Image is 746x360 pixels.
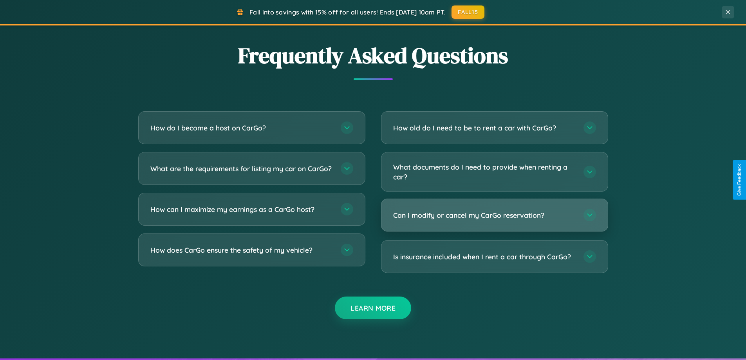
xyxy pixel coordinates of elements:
h3: What are the requirements for listing my car on CarGo? [150,164,333,174]
h3: How old do I need to be to rent a car with CarGo? [393,123,576,133]
h3: How does CarGo ensure the safety of my vehicle? [150,245,333,255]
h3: How do I become a host on CarGo? [150,123,333,133]
h3: What documents do I need to provide when renting a car? [393,162,576,181]
h3: Can I modify or cancel my CarGo reservation? [393,210,576,220]
span: Fall into savings with 15% off for all users! Ends [DATE] 10am PT. [249,8,446,16]
button: Learn More [335,297,411,319]
button: FALL15 [452,5,484,19]
div: Give Feedback [737,164,742,196]
h2: Frequently Asked Questions [138,40,608,71]
h3: Is insurance included when I rent a car through CarGo? [393,252,576,262]
h3: How can I maximize my earnings as a CarGo host? [150,204,333,214]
